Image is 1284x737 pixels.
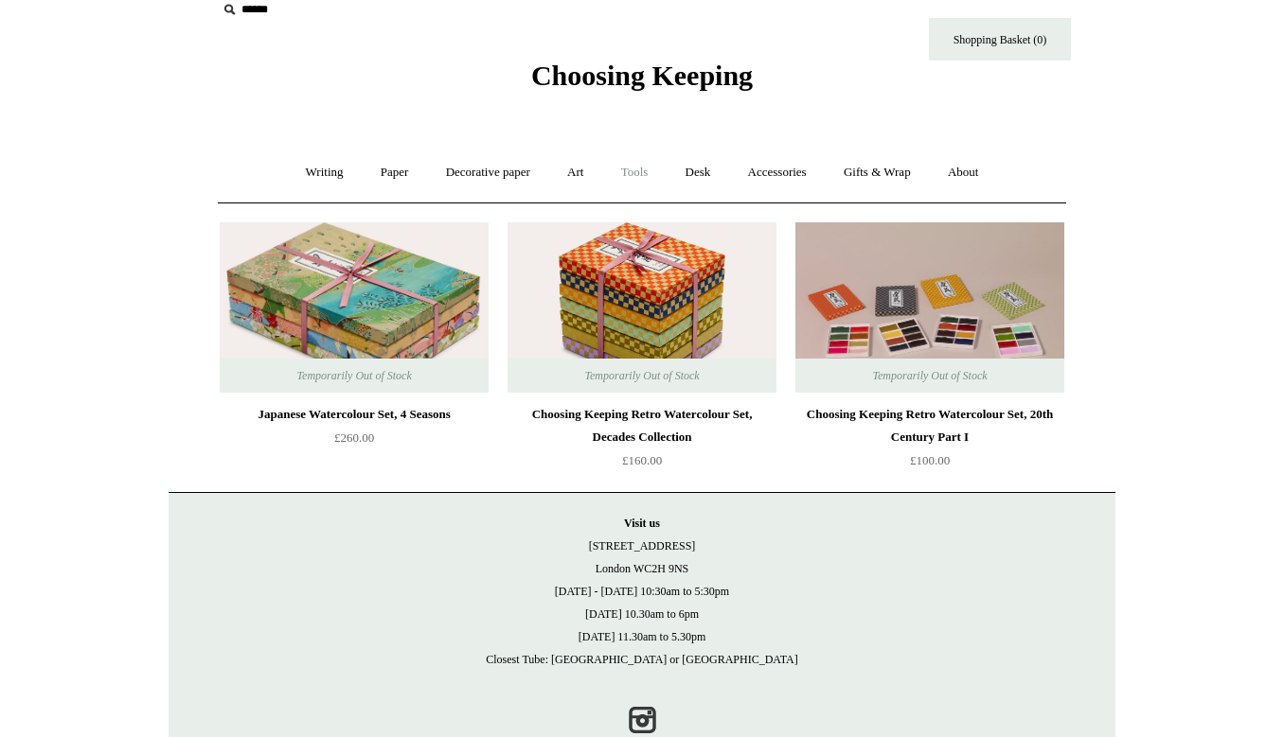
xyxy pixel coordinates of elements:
[795,403,1064,481] a: Choosing Keeping Retro Watercolour Set, 20th Century Part I £100.00
[827,148,928,198] a: Gifts & Wrap
[795,222,1064,393] a: Choosing Keeping Retro Watercolour Set, 20th Century Part I Choosing Keeping Retro Watercolour Se...
[531,75,753,88] a: Choosing Keeping
[508,403,776,481] a: Choosing Keeping Retro Watercolour Set, Decades Collection £160.00
[853,359,1006,393] span: Temporarily Out of Stock
[429,148,547,198] a: Decorative paper
[187,512,1097,671] p: [STREET_ADDRESS] London WC2H 9NS [DATE] - [DATE] 10:30am to 5:30pm [DATE] 10.30am to 6pm [DATE] 1...
[531,60,753,91] span: Choosing Keeping
[220,403,489,481] a: Japanese Watercolour Set, 4 Seasons £260.00
[931,148,996,198] a: About
[220,222,489,393] a: Japanese Watercolour Set, 4 Seasons Japanese Watercolour Set, 4 Seasons Temporarily Out of Stock
[910,453,950,467] span: £100.00
[624,517,660,530] strong: Visit us
[508,222,776,393] img: Choosing Keeping Retro Watercolour Set, Decades Collection
[604,148,666,198] a: Tools
[800,403,1060,448] div: Choosing Keeping Retro Watercolour Set, 20th Century Part I
[364,148,426,198] a: Paper
[929,18,1071,61] a: Shopping Basket (0)
[550,148,600,198] a: Art
[289,148,361,198] a: Writing
[622,453,662,467] span: £160.00
[220,222,489,393] img: Japanese Watercolour Set, 4 Seasons
[224,403,484,426] div: Japanese Watercolour Set, 4 Seasons
[277,359,430,393] span: Temporarily Out of Stock
[669,148,728,198] a: Desk
[731,148,824,198] a: Accessories
[795,222,1064,393] img: Choosing Keeping Retro Watercolour Set, 20th Century Part I
[512,403,772,448] div: Choosing Keeping Retro Watercolour Set, Decades Collection
[508,222,776,393] a: Choosing Keeping Retro Watercolour Set, Decades Collection Choosing Keeping Retro Watercolour Set...
[334,430,374,445] span: £260.00
[565,359,718,393] span: Temporarily Out of Stock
